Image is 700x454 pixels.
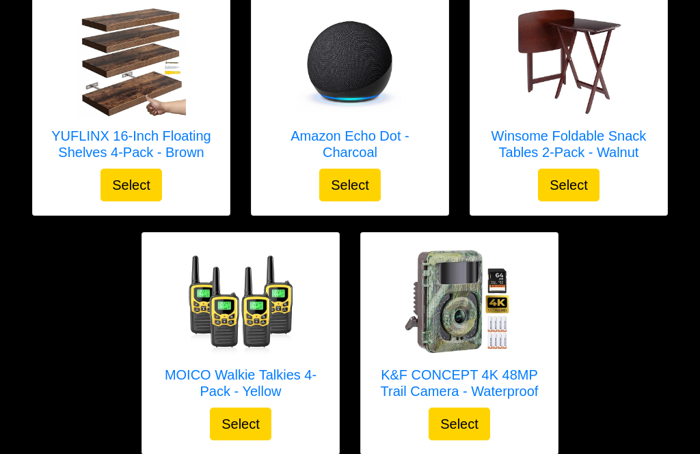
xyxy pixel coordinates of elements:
img: YUFLINX 16-Inch Floating Shelves 4-Pack - Brown [77,8,186,117]
img: Winsome Foldable Snack Tables 2-Pack - Walnut [514,8,623,117]
button: Select [538,169,600,201]
a: Winsome Foldable Snack Tables 2-Pack - Walnut Winsome Foldable Snack Tables 2-Pack - Walnut [484,8,654,169]
h5: Amazon Echo Dot - Charcoal [265,128,435,160]
a: MOICO Walkie Talkies 4-Pack - Yellow MOICO Walkie Talkies 4-Pack - Yellow [156,246,325,408]
h5: K&F CONCEPT 4K 48MP Trail Camera - Waterproof [375,367,544,399]
img: K&F CONCEPT 4K 48MP Trail Camera - Waterproof [405,246,514,356]
a: YUFLINX 16-Inch Floating Shelves 4-Pack - Brown YUFLINX 16-Inch Floating Shelves 4-Pack - Brown [46,8,216,169]
h5: Winsome Foldable Snack Tables 2-Pack - Walnut [484,128,654,160]
button: Select [319,169,381,201]
button: Select [100,169,162,201]
img: MOICO Walkie Talkies 4-Pack - Yellow [186,246,295,356]
a: K&F CONCEPT 4K 48MP Trail Camera - Waterproof K&F CONCEPT 4K 48MP Trail Camera - Waterproof [375,246,544,408]
button: Select [210,408,271,440]
button: Select [429,408,490,440]
img: Amazon Echo Dot - Charcoal [295,8,405,117]
h5: YUFLINX 16-Inch Floating Shelves 4-Pack - Brown [46,128,216,160]
h5: MOICO Walkie Talkies 4-Pack - Yellow [156,367,325,399]
a: Amazon Echo Dot - Charcoal Amazon Echo Dot - Charcoal [265,8,435,169]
